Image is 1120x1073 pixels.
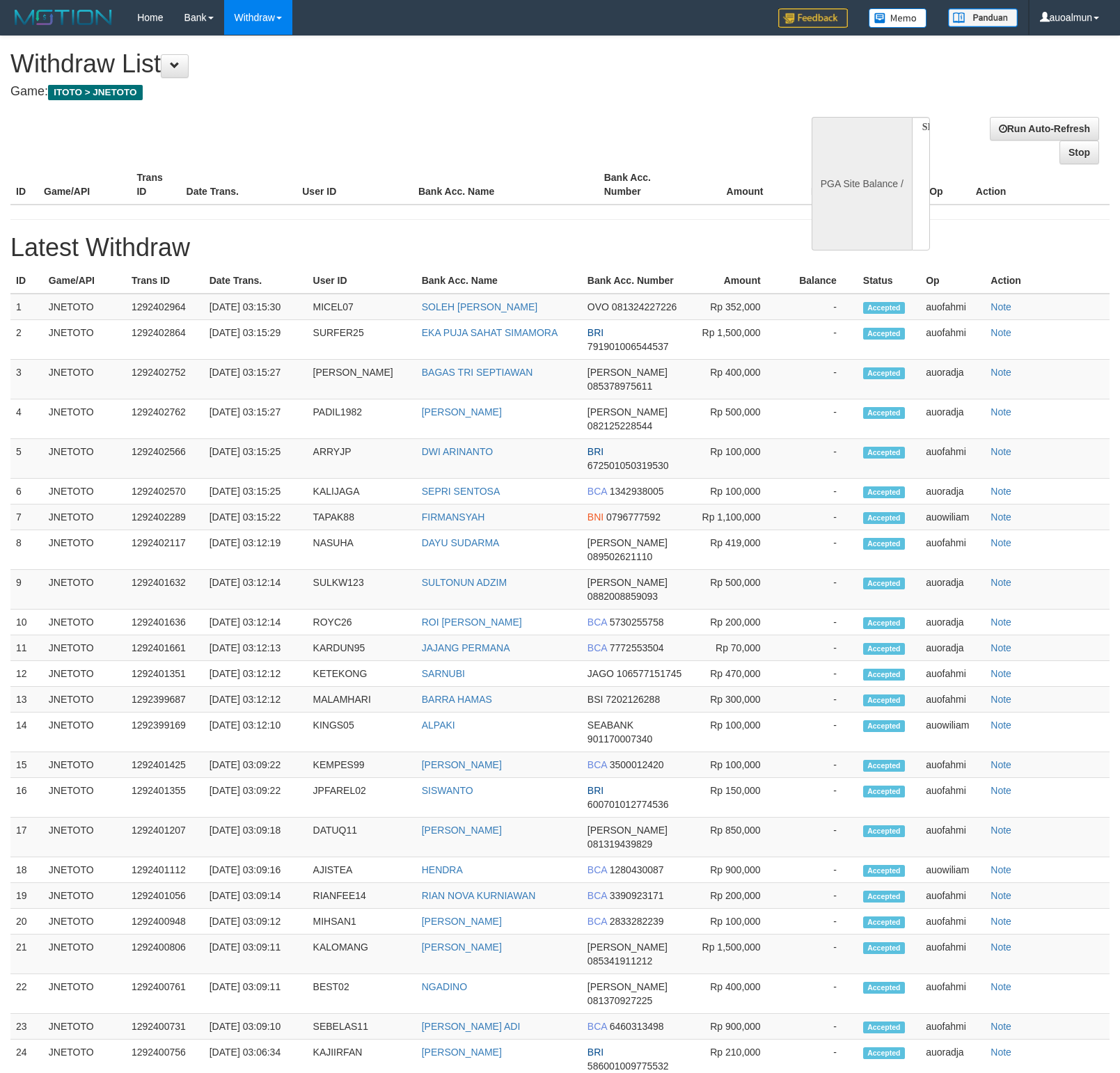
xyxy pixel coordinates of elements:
td: auoradja [920,399,985,439]
a: Note [991,785,1011,796]
span: 082125228544 [587,420,652,431]
a: Note [991,486,1011,497]
td: 6 [10,479,43,504]
a: JAJANG PERMANA [422,642,510,653]
span: BCA [587,486,607,497]
span: 3390923171 [610,890,664,901]
td: 1292399687 [126,687,204,713]
span: [PERSON_NAME] [587,825,668,836]
td: Rp 150,000 [692,778,782,818]
td: [DATE] 03:12:10 [204,713,308,752]
th: Trans ID [126,268,204,294]
td: JNETOTO [43,635,126,661]
span: 3500012420 [610,759,664,770]
span: 600701012774536 [587,799,669,810]
td: Rp 850,000 [692,818,782,857]
td: Rp 352,000 [692,294,782,320]
a: SOLEH [PERSON_NAME] [422,301,538,312]
td: - [782,320,858,360]
td: [DATE] 03:09:18 [204,818,308,857]
span: Accepted [863,825,905,837]
td: - [782,818,858,857]
td: KALIJAGA [308,479,416,504]
th: Date Trans. [181,165,297,205]
td: 1292402566 [126,439,204,479]
td: auofahmi [920,439,985,479]
a: Note [991,301,1011,312]
td: auofahmi [920,909,985,935]
td: KETEKONG [308,661,416,687]
td: - [782,570,858,610]
td: NASUHA [308,530,416,570]
td: 5 [10,439,43,479]
a: SISWANTO [422,785,473,796]
td: 1292402964 [126,294,204,320]
td: SULKW123 [308,570,416,610]
td: auofahmi [920,752,985,778]
span: Accepted [863,328,905,340]
th: ID [10,165,38,205]
td: Rp 900,000 [692,857,782,883]
td: TAPAK88 [308,504,416,530]
span: Accepted [863,302,905,314]
td: Rp 470,000 [692,661,782,687]
a: Note [991,864,1011,875]
td: - [782,294,858,320]
span: 791901006544537 [587,341,669,352]
td: [DATE] 03:09:22 [204,752,308,778]
a: SARNUBI [422,668,465,679]
td: - [782,360,858,399]
span: BRI [587,446,604,457]
span: 1280430087 [610,864,664,875]
td: JNETOTO [43,883,126,909]
td: 1292400948 [126,909,204,935]
h1: Withdraw List [10,50,733,78]
td: SURFER25 [308,320,416,360]
td: auofahmi [920,883,985,909]
td: 1292401661 [126,635,204,661]
td: auowiliam [920,504,985,530]
td: auofahmi [920,818,985,857]
td: 1 [10,294,43,320]
span: Accepted [863,786,905,797]
img: Button%20Memo.svg [869,8,927,28]
td: 1292401636 [126,610,204,635]
td: auoradja [920,610,985,635]
td: Rp 400,000 [692,360,782,399]
span: 1342938005 [610,486,664,497]
td: JNETOTO [43,857,126,883]
td: - [782,857,858,883]
td: 13 [10,687,43,713]
td: 1292402864 [126,320,204,360]
th: Amount [691,165,784,205]
a: Note [991,825,1011,836]
span: Accepted [863,578,905,589]
a: Note [991,759,1011,770]
td: auoradja [920,360,985,399]
td: JNETOTO [43,687,126,713]
a: HENDRA [422,864,463,875]
span: BRI [587,327,604,338]
span: Accepted [863,694,905,706]
a: ROI [PERSON_NAME] [422,617,522,628]
td: JPFAREL02 [308,778,416,818]
a: DWI ARINANTO [422,446,493,457]
span: OVO [587,301,609,312]
a: [PERSON_NAME] [422,759,502,770]
td: 1292401351 [126,661,204,687]
a: BARRA HAMAS [422,694,492,705]
span: 085378975611 [587,381,652,392]
span: 7772553504 [610,642,664,653]
td: auoradja [920,570,985,610]
th: Op [920,268,985,294]
span: BNI [587,511,604,523]
span: Accepted [863,538,905,550]
a: [PERSON_NAME] [422,406,502,418]
td: KEMPES99 [308,752,416,778]
a: EKA PUJA SAHAT SIMAMORA [422,327,558,338]
td: auoradja [920,635,985,661]
td: [DATE] 03:15:25 [204,479,308,504]
td: [DATE] 03:09:16 [204,857,308,883]
td: Rp 70,000 [692,635,782,661]
span: 081324227226 [612,301,677,312]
